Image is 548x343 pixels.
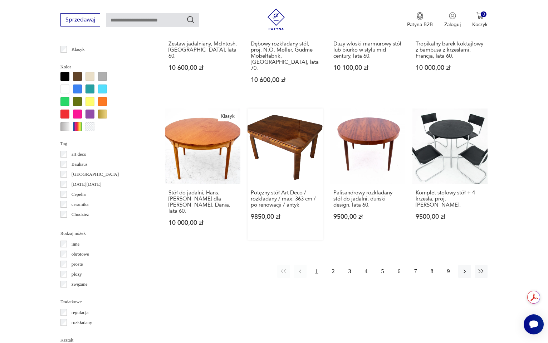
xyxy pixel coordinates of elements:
[251,214,320,220] p: 9850,00 zł
[72,180,102,188] p: [DATE][DATE]
[168,41,237,59] h3: Zestaw jadalniany, McIntosh, [GEOGRAPHIC_DATA], lata 60.
[165,108,240,240] a: KlasykStół do jadalni, Hans. J. Wegner dla Johannes Hansen, Dania, lata 60.Stół do jadalni, Hans....
[444,12,461,28] button: Zaloguj
[407,12,433,28] a: Ikona medaluPatyna B2B
[251,190,320,208] h3: Potężny stół Art Deco / rozkładany / max. 363 cm / po renowacji / antyk
[444,21,461,28] p: Zaloguj
[524,314,544,334] iframe: Smartsupp widget button
[416,190,485,208] h3: Komplet stołowy stół + 4 krzesła, proj. [PERSON_NAME].
[72,45,85,53] p: Klasyk
[72,201,89,208] p: ceramika
[472,12,488,28] button: 0Koszyk
[327,265,339,278] button: 2
[168,65,237,71] p: 10 600,00 zł
[425,265,438,278] button: 8
[60,298,148,306] p: Dodatkowe
[416,65,485,71] p: 10 000,00 zł
[359,265,372,278] button: 4
[248,108,323,240] a: Potężny stół Art Deco / rozkładany / max. 363 cm / po renowacji / antykPotężny stół Art Deco / ro...
[72,160,88,168] p: Bauhaus
[72,211,89,218] p: Chodzież
[72,250,89,258] p: obrotowe
[376,265,389,278] button: 5
[72,150,87,158] p: art deco
[481,11,487,18] div: 0
[409,265,422,278] button: 7
[407,12,433,28] button: Patyna B2B
[333,214,402,220] p: 9500,00 zł
[72,240,79,248] p: inne
[476,12,484,19] img: Ikona koszyka
[72,190,86,198] p: Cepelia
[416,41,485,59] h3: Tropikalny barek koktajlowy z bambusa z krzesłami, Francja, lata 60.
[186,15,195,24] button: Szukaj
[330,108,405,240] a: Palisandrowy rozkładany stół do jadalni, duński design, lata 60.Palisandrowy rozkładany stół do j...
[60,13,100,26] button: Sprzedawaj
[60,230,148,237] p: Rodzaj nóżek
[72,280,88,288] p: zwężane
[333,41,402,59] h3: Duży włoski marmurowy stół lub biurko w stylu mid century, lata 60.
[416,12,424,20] img: Ikona medalu
[72,221,89,228] p: Ćmielów
[333,65,402,71] p: 10 100,00 zł
[310,265,323,278] button: 1
[60,18,100,23] a: Sprzedawaj
[72,309,89,317] p: regulacja
[449,12,456,19] img: Ikonka użytkownika
[265,9,287,30] img: Patyna - sklep z meblami i dekoracjami vintage
[412,108,488,240] a: Komplet stołowy stół + 4 krzesła, proj. Mart Stam.Komplet stołowy stół + 4 krzesła, proj. [PERSON...
[72,260,83,268] p: proste
[60,63,148,71] p: Kolor
[333,190,402,208] h3: Palisandrowy rozkładany stół do jadalni, duński design, lata 60.
[60,140,148,148] p: Tag
[251,77,320,83] p: 10 600,00 zł
[343,265,356,278] button: 3
[168,190,237,214] h3: Stół do jadalni, Hans. [PERSON_NAME] dla [PERSON_NAME], Dania, lata 60.
[416,214,485,220] p: 9500,00 zł
[72,270,82,278] p: płozy
[407,21,433,28] p: Patyna B2B
[72,319,92,327] p: rozkładany
[168,220,237,226] p: 10 000,00 zł
[442,265,455,278] button: 9
[251,41,320,71] h3: Dębowy rozkładany stół, proj. N.O. Møller, Gudme Mobelfabrik, [GEOGRAPHIC_DATA], lata 70.
[72,170,119,178] p: [GEOGRAPHIC_DATA]
[472,21,488,28] p: Koszyk
[392,265,405,278] button: 6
